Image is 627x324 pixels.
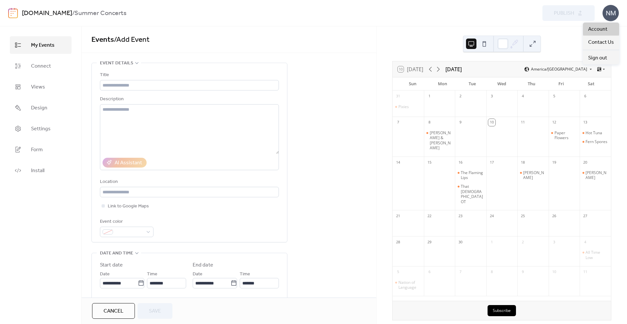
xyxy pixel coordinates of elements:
a: Form [10,141,72,158]
div: Start date [100,261,123,269]
a: Account [583,23,619,36]
div: 12 [551,119,558,126]
div: Chase Rice [517,170,549,180]
div: That [DEMOGRAPHIC_DATA] OT [461,184,484,204]
div: 13 [582,119,589,126]
b: Summer Concerts [74,7,126,20]
div: Pixies [393,104,424,109]
span: Cancel [104,307,123,315]
span: America/[GEOGRAPHIC_DATA] [531,67,587,71]
span: Views [31,83,45,91]
span: My Events [31,41,55,49]
div: Wed [487,77,517,90]
div: Description [100,95,278,103]
span: Design [31,104,47,112]
span: / Add Event [114,33,150,47]
span: Install [31,167,44,175]
a: Contact Us [583,36,619,49]
div: 27 [582,212,589,219]
div: 7 [394,119,402,126]
a: Install [10,162,72,179]
span: Contact Us [588,39,614,46]
a: Views [10,78,72,96]
b: / [72,7,74,20]
div: 21 [394,212,402,219]
div: [PERSON_NAME] [523,170,546,180]
span: Date [193,270,202,278]
span: Connect [31,62,51,70]
span: Time [240,270,250,278]
span: Date [100,270,110,278]
div: 8 [488,268,495,276]
div: Hot Tuna [580,130,611,136]
span: Form [31,146,43,154]
div: [PERSON_NAME] [586,170,608,180]
div: 4 [519,93,526,100]
div: The Flaming Lips [455,170,486,180]
div: Thu [517,77,546,90]
div: 9 [457,119,464,126]
div: 9 [519,268,526,276]
div: [DATE] [445,65,462,73]
div: 19 [551,159,558,166]
span: Sign out [588,54,607,62]
div: Hot Tuna [586,130,602,136]
a: Design [10,99,72,117]
div: 23 [457,212,464,219]
div: 3 [551,238,558,246]
div: 20 [582,159,589,166]
div: Tue [457,77,487,90]
div: 18 [519,159,526,166]
div: 31 [394,93,402,100]
a: Events [91,33,114,47]
div: 30 [457,238,464,246]
div: 1 [488,238,495,246]
div: Jane Lynch & Kate Flannery [424,130,455,151]
a: Connect [10,57,72,75]
div: Title [100,71,278,79]
a: My Events [10,36,72,54]
div: Sun [398,77,427,90]
div: Sat [576,77,606,90]
div: Pixies [398,104,409,109]
button: Cancel [92,303,135,319]
div: Event color [100,218,152,226]
a: [DOMAIN_NAME] [22,7,72,20]
div: 5 [394,268,402,276]
div: 1 [426,93,433,100]
div: 2 [457,93,464,100]
span: Date and time [100,250,133,257]
div: 5 [551,93,558,100]
div: 29 [426,238,433,246]
div: Paper Flowers [549,130,580,140]
div: 11 [519,119,526,126]
img: logo [8,8,18,18]
div: All Time Low [580,250,611,260]
div: The Flaming Lips [461,170,484,180]
div: 6 [426,268,433,276]
div: All Time Low [586,250,608,260]
div: 10 [551,268,558,276]
div: Fern Spores [580,139,611,144]
div: End date [193,261,213,269]
div: Paper Flowers [555,130,577,140]
div: 11 [582,268,589,276]
div: 6 [582,93,589,100]
div: 15 [426,159,433,166]
div: That Mexican OT [455,184,486,204]
div: 2 [519,238,526,246]
div: Nation of Language [393,280,424,290]
div: 24 [488,212,495,219]
span: Event details [100,59,133,67]
div: 8 [426,119,433,126]
div: Fern Spores [586,139,607,144]
div: Mon [427,77,457,90]
span: Link to Google Maps [108,202,149,210]
div: 22 [426,212,433,219]
div: 26 [551,212,558,219]
div: Fri [546,77,576,90]
div: 4 [582,238,589,246]
div: Nation of Language [398,280,421,290]
div: Location [100,178,278,186]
